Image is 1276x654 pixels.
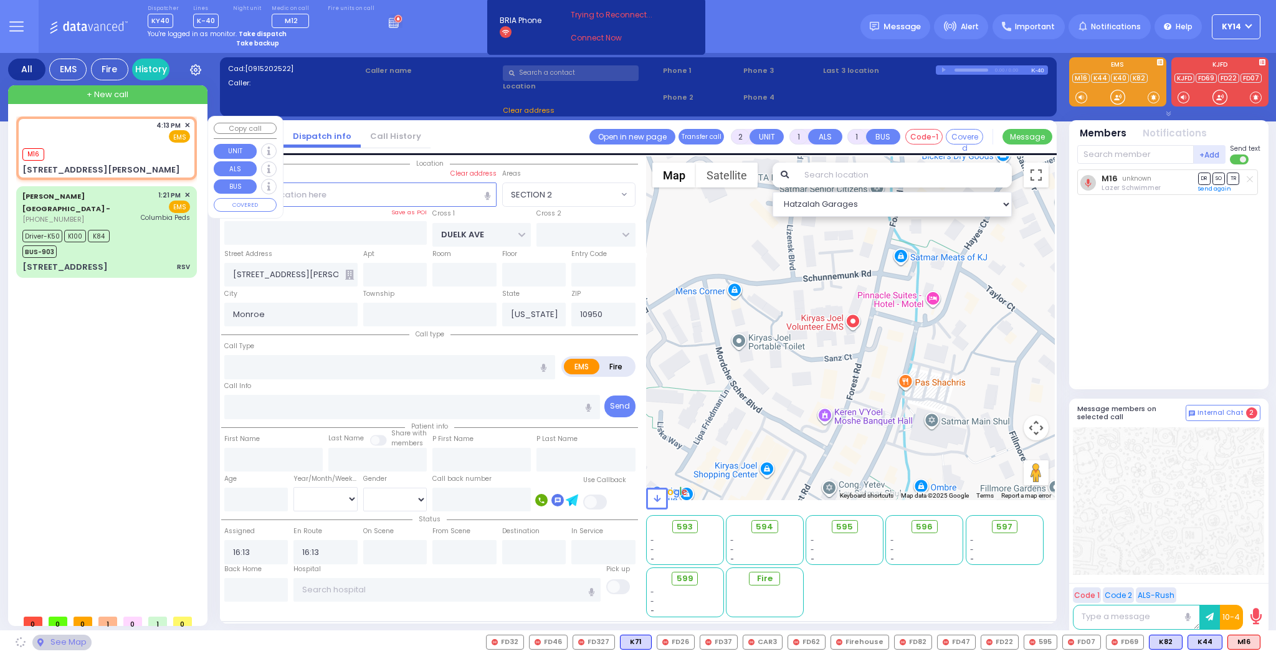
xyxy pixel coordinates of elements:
[604,396,636,417] button: Send
[1143,126,1207,141] button: Notifications
[1230,144,1260,153] span: Send text
[432,474,492,484] label: Call back number
[1227,635,1260,650] div: M16
[49,59,87,80] div: EMS
[173,617,192,626] span: 0
[1130,73,1148,83] a: K82
[1176,21,1193,32] span: Help
[22,214,84,224] span: [PHONE_NUMBER]
[986,639,993,645] img: red-radio-icon.svg
[890,545,894,554] span: -
[796,163,1012,187] input: Search location
[730,554,734,564] span: -
[743,92,819,103] span: Phone 4
[132,59,169,80] a: History
[24,617,42,626] span: 0
[730,545,734,554] span: -
[158,191,181,200] span: 1:21 PM
[32,635,91,650] div: See map
[224,474,237,484] label: Age
[345,270,354,280] span: Other building occupants
[22,148,44,161] span: M16
[564,359,600,374] label: EMS
[1077,145,1194,164] input: Search member
[8,59,45,80] div: All
[700,635,738,650] div: FD37
[1171,62,1269,70] label: KJFD
[1111,73,1129,83] a: K40
[363,474,387,484] label: Gender
[503,81,659,92] label: Location
[228,64,361,74] label: Cad:
[148,29,237,39] span: You're logged in as monitor.
[214,198,277,212] button: COVERED
[1227,173,1239,184] span: TR
[432,249,451,259] label: Room
[148,5,179,12] label: Dispatcher
[811,554,814,564] span: -
[1149,635,1183,650] div: BLS
[224,341,254,351] label: Call Type
[412,514,447,524] span: Status
[1227,635,1260,650] div: ALS
[1072,73,1090,83] a: M16
[1246,407,1257,419] span: 2
[529,635,568,650] div: FD46
[224,564,262,574] label: Back Home
[573,635,615,650] div: FD327
[432,434,474,444] label: P First Name
[1197,409,1244,417] span: Internal Chat
[363,526,394,536] label: On Scene
[365,65,498,76] label: Caller name
[233,5,261,12] label: Night unit
[677,572,693,585] span: 599
[650,587,654,597] span: -
[650,536,654,545] span: -
[1220,605,1243,630] button: 10-4
[1198,185,1231,192] a: Send again
[1015,21,1055,32] span: Important
[662,639,669,645] img: red-radio-icon.svg
[156,121,181,130] span: 4:13 PM
[1068,639,1074,645] img: red-radio-icon.svg
[432,526,470,536] label: From Scene
[788,635,826,650] div: FD62
[1188,635,1222,650] div: BLS
[890,536,894,545] span: -
[98,617,117,626] span: 1
[823,65,936,76] label: Last 3 location
[391,438,423,448] span: members
[363,249,374,259] label: Apt
[1080,126,1126,141] button: Members
[1002,129,1052,145] button: Message
[831,635,889,650] div: Firehouse
[1218,73,1239,83] a: FD22
[87,88,128,101] span: + New call
[900,639,906,645] img: red-radio-icon.svg
[652,163,696,187] button: Show street map
[1103,587,1134,603] button: Code 2
[811,545,814,554] span: -
[169,201,190,213] span: EMS
[22,230,62,242] span: Driver-K50
[894,635,932,650] div: FD82
[432,209,455,219] label: Cross 1
[981,635,1019,650] div: FD22
[578,639,584,645] img: red-radio-icon.svg
[224,434,260,444] label: First Name
[486,635,524,650] div: FD32
[1186,405,1260,421] button: Internal Chat 2
[1198,173,1211,184] span: DR
[88,230,110,242] span: K84
[1230,153,1250,166] label: Turn off text
[808,129,842,145] button: ALS
[946,129,983,145] button: Covered
[649,484,690,500] a: Open this area in Google Maps (opens a new window)
[535,639,541,645] img: red-radio-icon.svg
[228,78,361,88] label: Caller:
[1240,73,1262,83] a: FD07
[937,635,976,650] div: FD47
[743,65,819,76] span: Phone 3
[293,564,321,574] label: Hospital
[214,144,257,159] button: UNIT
